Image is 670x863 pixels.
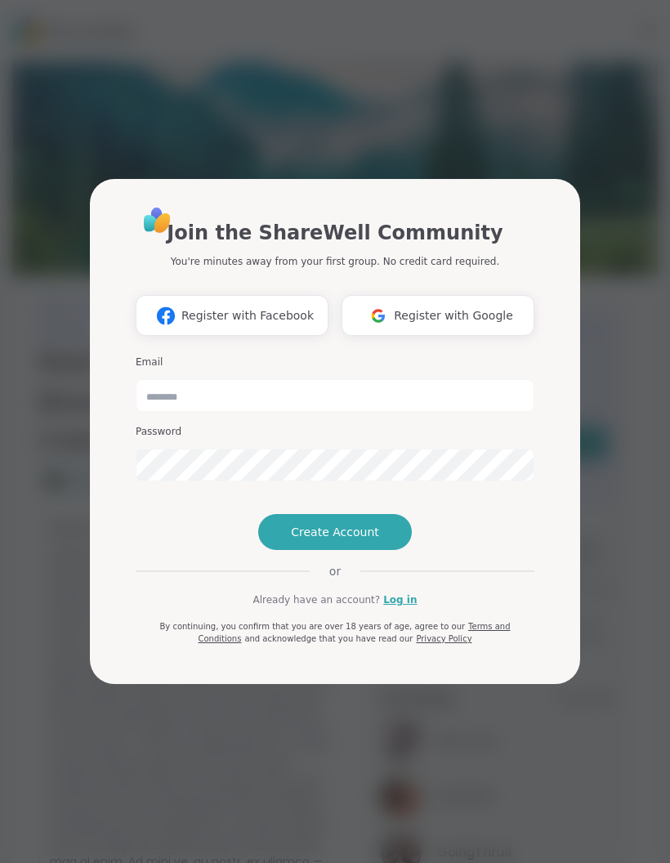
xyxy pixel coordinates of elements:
[198,622,510,643] a: Terms and Conditions
[342,295,534,336] button: Register with Google
[244,634,413,643] span: and acknowledge that you have read our
[310,563,360,579] span: or
[159,622,465,631] span: By continuing, you confirm that you are over 18 years of age, agree to our
[167,218,502,248] h1: Join the ShareWell Community
[383,592,417,607] a: Log in
[136,295,328,336] button: Register with Facebook
[252,592,380,607] span: Already have an account?
[258,514,412,550] button: Create Account
[139,202,176,239] img: ShareWell Logo
[150,301,181,331] img: ShareWell Logomark
[363,301,394,331] img: ShareWell Logomark
[171,254,499,269] p: You're minutes away from your first group. No credit card required.
[136,355,534,369] h3: Email
[394,307,513,324] span: Register with Google
[136,425,534,439] h3: Password
[416,634,471,643] a: Privacy Policy
[291,524,379,540] span: Create Account
[181,307,314,324] span: Register with Facebook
